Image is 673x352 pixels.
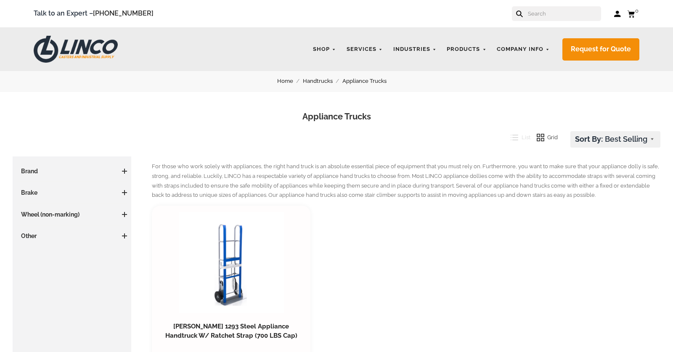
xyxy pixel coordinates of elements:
a: [PHONE_NUMBER] [93,9,154,17]
span: 0 [635,8,639,14]
button: List [504,131,530,144]
span: Talk to an Expert – [34,8,154,19]
h3: Brand [17,167,127,175]
input: Search [527,6,601,21]
a: Products [442,41,490,58]
h3: Other [17,232,127,240]
a: Shop [309,41,340,58]
a: Log in [614,10,621,18]
a: Home [277,77,303,86]
a: Company Info [493,41,554,58]
a: Request for Quote [562,38,639,61]
a: Handtrucks [303,77,342,86]
img: LINCO CASTERS & INDUSTRIAL SUPPLY [34,36,118,63]
h1: Appliance Trucks [13,111,660,123]
a: 0 [627,8,639,19]
h3: Wheel (non-marking) [17,210,127,219]
a: [PERSON_NAME] 1293 Steel Appliance Handtruck W/ Ratchet Strap (700 LBS Cap) [165,323,297,339]
a: Services [342,41,387,58]
a: Industries [389,41,441,58]
p: For those who work solely with appliances, the right hand truck is an absolute essential piece of... [152,162,660,200]
button: Grid [530,131,558,144]
h3: Brake [17,188,127,197]
a: Appliance Trucks [342,77,396,86]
